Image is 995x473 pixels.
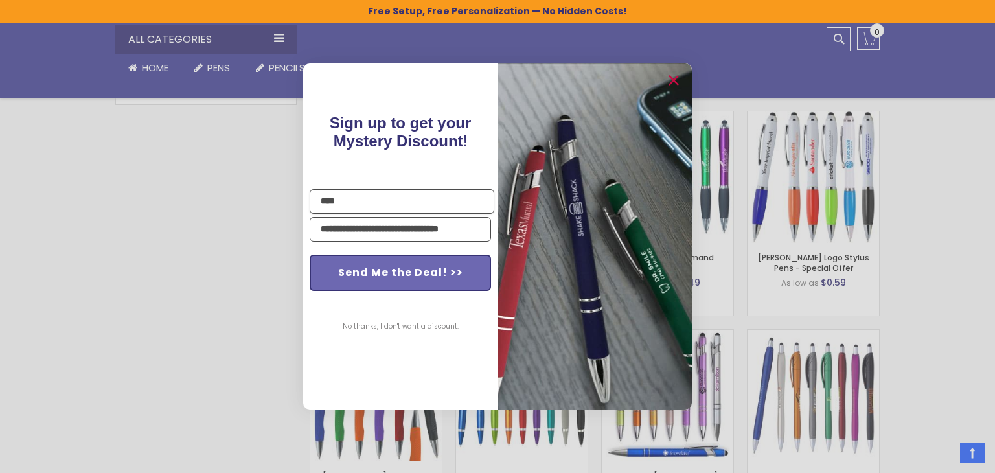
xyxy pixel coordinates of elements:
[336,310,465,343] button: No thanks, I don't want a discount.
[330,114,472,150] span: Sign up to get your Mystery Discount
[330,114,472,150] span: !
[497,63,692,409] img: pop-up-image
[663,70,684,91] button: Close dialog
[310,255,491,291] button: Send Me the Deal! >>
